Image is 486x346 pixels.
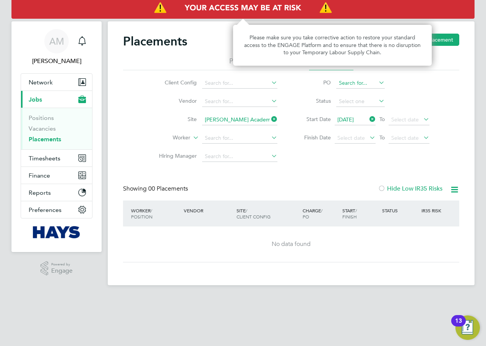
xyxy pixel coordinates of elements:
span: Preferences [29,206,62,213]
label: Finish Date [296,134,331,141]
a: Placements [29,136,61,143]
button: New Placement [409,34,459,46]
span: / Position [131,207,152,220]
span: 00 Placements [148,185,188,192]
div: Start [340,204,380,223]
label: PO [296,79,331,86]
label: Site [153,116,197,123]
input: Select one [336,96,385,107]
a: Vacancies [29,125,56,132]
img: hays-logo-retina.png [33,226,81,238]
div: Status [380,204,420,217]
span: Timesheets [29,155,60,162]
span: Powered by [51,261,73,268]
nav: Main navigation [11,21,102,252]
span: To [377,114,387,124]
label: Client Config [153,79,197,86]
span: AM [49,36,64,46]
label: Hide Low IR35 Risks [378,185,442,192]
p: Please make sure you take corrective action to restore your standard access to the ENGAGE Platfor... [242,34,423,57]
label: Status [296,97,331,104]
div: 13 [455,321,462,331]
li: Placements I Follow [229,57,290,70]
label: Worker [146,134,190,142]
div: Charge [301,204,340,223]
input: Search for... [202,115,277,125]
span: Jobs [29,96,42,103]
span: Finance [29,172,50,179]
input: Search for... [202,78,277,89]
span: Reports [29,189,51,196]
span: / Client Config [237,207,271,220]
span: Select date [391,134,419,141]
span: Select date [337,134,365,141]
span: / PO [303,207,322,220]
span: Anuja Mishra [21,57,92,66]
a: Go to account details [21,29,92,66]
label: Vendor [153,97,197,104]
a: Positions [29,114,54,121]
span: Select date [391,116,419,123]
span: To [377,133,387,142]
div: No data found [131,240,452,248]
div: Vendor [182,204,235,217]
div: Site [235,204,301,223]
a: Go to home page [21,226,92,238]
span: Engage [51,268,73,274]
input: Search for... [202,151,277,162]
h2: Placements [123,34,187,49]
label: Start Date [296,116,331,123]
input: Search for... [202,96,277,107]
span: Network [29,79,53,86]
input: Search for... [202,133,277,144]
div: IR35 Risk [420,204,446,217]
label: Hiring Manager [153,152,197,159]
div: Worker [129,204,182,223]
button: Open Resource Center, 13 new notifications [455,315,480,340]
div: Showing [123,185,190,193]
input: Search for... [336,78,385,89]
span: [DATE] [337,116,354,123]
div: Access At Risk [233,25,432,66]
span: / Finish [342,207,357,220]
